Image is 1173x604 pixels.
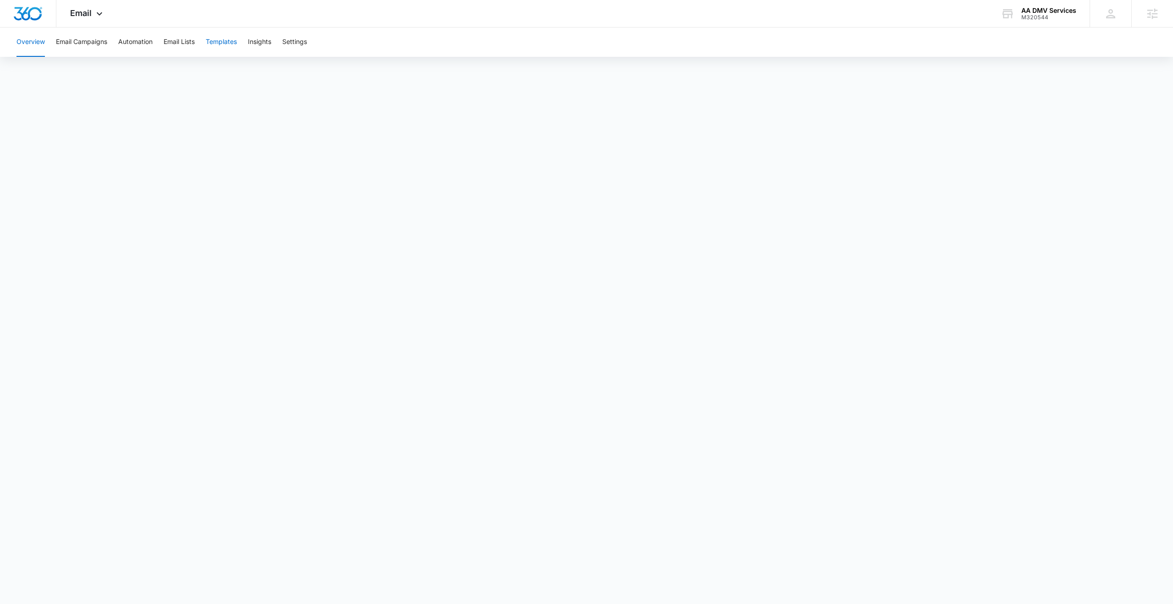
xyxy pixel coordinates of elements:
button: Email Lists [164,27,195,57]
button: Automation [118,27,153,57]
button: Email Campaigns [56,27,107,57]
button: Settings [282,27,307,57]
div: account name [1021,7,1076,14]
button: Templates [206,27,237,57]
div: account id [1021,14,1076,21]
span: Email [70,8,92,18]
button: Overview [16,27,45,57]
button: Insights [248,27,271,57]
